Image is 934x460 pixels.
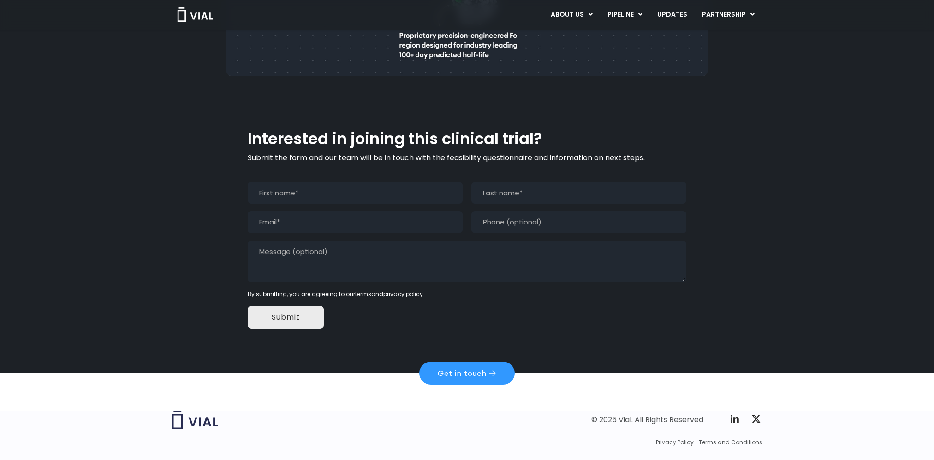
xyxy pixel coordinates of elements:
[543,7,600,23] a: ABOUT USMenu Toggle
[177,7,214,22] img: Vial Logo
[248,182,463,204] input: First name*
[419,362,515,385] a: Get in touch
[591,415,703,425] div: © 2025 Vial. All Rights Reserved
[695,7,762,23] a: PARTNERSHIPMenu Toggle
[248,306,324,329] input: Submit
[355,290,371,298] a: terms
[699,438,762,447] a: Terms and Conditions
[172,411,218,429] img: Vial logo wih "Vial" spelled out
[656,438,694,447] a: Privacy Policy
[600,7,649,23] a: PIPELINEMenu Toggle
[248,130,686,148] h2: Interested in joining this clinical trial?
[248,152,686,163] p: Submit the form and our team will be in touch with the feasibility questionnaire and information ...
[650,7,694,23] a: UPDATES
[383,290,423,298] a: privacy policy
[248,290,686,298] div: By submitting, you are agreeing to our and
[248,211,463,233] input: Email*
[438,369,487,377] span: Get in touch
[471,182,686,204] input: Last name*
[471,211,686,233] input: Phone (optional)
